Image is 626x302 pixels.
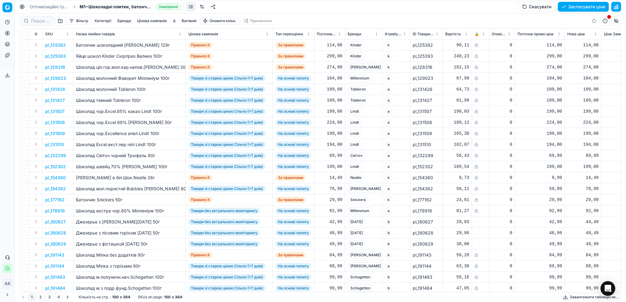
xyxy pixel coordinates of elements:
strong: 364 [123,295,130,300]
div: 0 [492,164,512,170]
button: Expand [32,284,40,292]
div: 29,99 [317,197,342,203]
span: Товари зі старою ціною Сільпо (>7 днів) [188,119,266,126]
span: a [385,130,392,137]
div: Шоколад чор.Еxcel.85% какао Lindt 100г [76,108,183,114]
span: a [385,108,392,115]
span: За правилами [275,175,306,181]
div: 199,00 [317,130,342,137]
div: 104,00 [317,75,342,81]
div: 194,00 [567,141,599,148]
div: 92,99 [317,208,342,214]
button: Ваговий [179,17,199,25]
div: 299,00 [518,53,562,59]
span: a [385,75,392,82]
div: 0 [492,175,512,181]
div: 56,43 [445,153,469,159]
span: ID Товарної лінійки [413,32,434,37]
div: 199,00 [518,108,562,114]
span: Поточна промо ціна [518,32,553,37]
button: pl_131508 [45,119,65,126]
span: Нова ціна [567,32,585,37]
span: Товари зі старою ціною Сільпо (>7 днів) [188,86,266,92]
div: pl_132299 [413,153,440,159]
div: pl_154362 [413,186,440,192]
span: Tobleron [348,97,368,104]
button: pl_131507 [45,108,65,114]
span: На основі попиту [275,97,311,103]
button: pl_177162 [45,197,65,203]
div: 64,73 [445,86,469,92]
span: k [385,64,392,71]
p: pl_125382 [45,42,66,48]
strong: 364 [175,295,182,300]
span: Lindt [348,130,362,137]
span: На основі попиту [275,153,311,159]
button: Expand [32,207,40,214]
span: На основі попиту [275,186,311,192]
div: 224,00 [518,119,562,126]
button: pl_154362 [45,186,66,192]
div: 199,00 [567,108,599,114]
button: pl_191143 [45,252,64,258]
span: Назва лінійки товарів [76,32,115,37]
div: Шоколад молочний Tobleron 100г [76,86,183,92]
div: Батончик Snickers 50г [76,197,183,203]
button: pl_128316 [45,64,65,70]
button: Expand [32,163,40,170]
div: 0 [492,64,512,70]
button: pl_129023 [45,75,66,81]
span: Товари зі старою ціною Сільпо (>7 днів) [188,153,266,159]
span: [PERSON_NAME] [348,185,384,192]
div: 109,00 [518,97,562,103]
div: 0 [492,75,512,81]
div: Шоколад Еxcel.екст.пер.чілі Lindt 100г [76,141,183,148]
span: На основі попиту [275,108,311,114]
div: 0 [492,108,512,114]
button: Expand [32,185,40,192]
div: 196,03 [445,108,469,114]
p: pl_125393 [45,53,66,59]
span: На основі попиту [275,86,311,92]
button: Δ [171,17,178,25]
span: Правило K [188,175,212,181]
div: pl_178918 [413,208,440,214]
div: Open Intercom Messenger [600,281,615,296]
span: a [385,152,392,159]
button: Expand [32,63,40,71]
div: 194,00 [317,141,342,148]
button: Expand [32,262,40,269]
span: k [385,41,392,49]
button: Застосувати ціни [558,2,609,12]
div: 29,99 [567,197,599,203]
div: Шоколад Світоч чорний Трюфель 90г [76,153,183,159]
div: pl_128316 [413,64,440,70]
span: AK [3,279,12,288]
div: 114,00 [567,42,599,48]
p: pl_154360 [45,175,66,181]
span: Tobleron [348,86,368,93]
button: Бренди [115,17,133,25]
div: Шоколад чор.Еxcellence апел.Lindt 100г [76,130,183,137]
div: 165,38 [445,130,469,137]
span: На основі попиту [275,141,311,148]
span: SKU [45,32,53,37]
div: Шоколад молочний Фаворит Мілленіум 100г [76,75,183,81]
p: pl_131509 [45,130,65,137]
button: Expand [32,130,40,137]
p: pl_191484 [45,285,65,291]
button: Expand [32,41,40,48]
strong: 100 [164,295,171,300]
div: 274,00 [567,64,599,70]
span: Товари зі старою ціною Сільпо (>7 днів) [188,108,266,114]
span: M1~Шоколадні плитки, батончики, фігурки - tier_1 [80,4,153,10]
p: pl_131426 [45,86,65,92]
button: Expand [32,218,40,225]
span: Правило K [188,53,212,59]
button: Expand [32,74,40,82]
button: pl_180628 [45,230,66,236]
div: 189,12 [445,119,469,126]
span: Товари без актуального моніторингу [188,208,260,214]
